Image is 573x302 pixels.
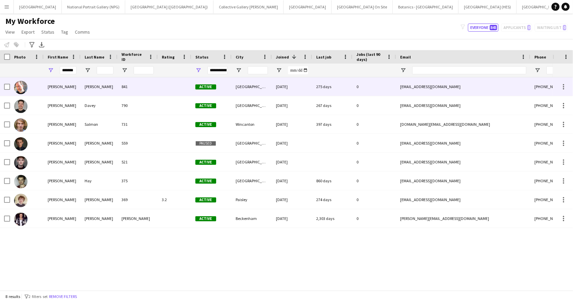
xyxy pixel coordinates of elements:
[236,54,243,60] span: City
[276,67,282,73] button: Open Filter Menu
[81,96,117,115] div: Davey
[272,115,312,134] div: [DATE]
[459,0,517,13] button: [GEOGRAPHIC_DATA] (HES)
[195,197,216,202] span: Active
[162,54,175,60] span: Rating
[117,153,158,171] div: 521
[14,100,28,113] img: Matthew Davey
[81,115,117,134] div: Salmon
[122,67,128,73] button: Open Filter Menu
[62,0,125,13] button: National Portrait Gallery (NPG)
[276,54,289,60] span: Joined
[352,115,396,134] div: 0
[117,134,158,152] div: 559
[48,67,54,73] button: Open Filter Menu
[44,96,81,115] div: [PERSON_NAME]
[44,190,81,209] div: [PERSON_NAME]
[312,77,352,96] div: 275 days
[122,52,146,62] span: Workforce ID
[272,77,312,96] div: [DATE]
[352,153,396,171] div: 0
[14,175,28,188] img: Matthew Hay
[85,67,91,73] button: Open Filter Menu
[332,0,393,13] button: [GEOGRAPHIC_DATA] On Site
[272,153,312,171] div: [DATE]
[58,28,71,36] a: Tag
[396,153,530,171] div: [EMAIL_ADDRESS][DOMAIN_NAME]
[19,28,37,36] a: Export
[232,115,272,134] div: Wincanton
[134,66,154,74] input: Workforce ID Filter Input
[158,190,191,209] div: 3.2
[248,66,268,74] input: City Filter Input
[81,190,117,209] div: [PERSON_NAME]
[21,29,35,35] span: Export
[117,172,158,190] div: 375
[412,66,526,74] input: Email Filter Input
[14,194,28,207] img: Matthew Jones
[5,29,15,35] span: View
[117,77,158,96] div: 841
[312,115,352,134] div: 397 days
[352,96,396,115] div: 0
[5,16,55,26] span: My Workforce
[490,25,497,30] span: 845
[352,190,396,209] div: 0
[125,0,213,13] button: [GEOGRAPHIC_DATA] ([GEOGRAPHIC_DATA])
[195,54,208,60] span: Status
[14,54,26,60] span: Photo
[117,190,158,209] div: 369
[75,29,90,35] span: Comms
[236,67,242,73] button: Open Filter Menu
[272,190,312,209] div: [DATE]
[195,141,216,146] span: Paused
[232,134,272,152] div: [GEOGRAPHIC_DATA]
[232,190,272,209] div: Paisley
[352,134,396,152] div: 0
[14,81,28,94] img: Matthew Morris
[393,0,459,13] button: Botanics - [GEOGRAPHIC_DATA]
[29,294,48,299] span: 2 filters set
[81,172,117,190] div: Hay
[396,190,530,209] div: [EMAIL_ADDRESS][DOMAIN_NAME]
[85,54,104,60] span: Last Name
[48,54,68,60] span: First Name
[3,28,17,36] a: View
[195,67,201,73] button: Open Filter Menu
[272,96,312,115] div: [DATE]
[284,0,332,13] button: [GEOGRAPHIC_DATA]
[14,0,62,13] button: [GEOGRAPHIC_DATA]
[81,134,117,152] div: [PERSON_NAME]
[288,66,308,74] input: Joined Filter Input
[396,172,530,190] div: [EMAIL_ADDRESS][DOMAIN_NAME]
[61,29,68,35] span: Tag
[396,77,530,96] div: [EMAIL_ADDRESS][DOMAIN_NAME]
[316,54,331,60] span: Last job
[400,67,406,73] button: Open Filter Menu
[396,96,530,115] div: [EMAIL_ADDRESS][DOMAIN_NAME]
[534,54,546,60] span: Phone
[396,115,530,134] div: [DOMAIN_NAME][EMAIL_ADDRESS][DOMAIN_NAME]
[39,28,57,36] a: Status
[272,209,312,228] div: [DATE]
[44,115,81,134] div: [PERSON_NAME]
[195,216,216,221] span: Active
[81,153,117,171] div: [PERSON_NAME]
[312,96,352,115] div: 267 days
[272,134,312,152] div: [DATE]
[117,209,158,228] div: [PERSON_NAME]
[195,84,216,89] span: Active
[72,28,93,36] a: Comms
[44,153,81,171] div: [PERSON_NAME]
[28,41,36,49] app-action-btn: Advanced filters
[396,134,530,152] div: [EMAIL_ADDRESS][DOMAIN_NAME]
[195,179,216,184] span: Active
[213,0,284,13] button: Collective Gallery [PERSON_NAME]
[312,172,352,190] div: 860 days
[195,103,216,108] span: Active
[232,77,272,96] div: [GEOGRAPHIC_DATA]
[352,172,396,190] div: 0
[396,209,530,228] div: [PERSON_NAME][EMAIL_ADDRESS][DOMAIN_NAME]
[97,66,113,74] input: Last Name Filter Input
[81,209,117,228] div: [PERSON_NAME]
